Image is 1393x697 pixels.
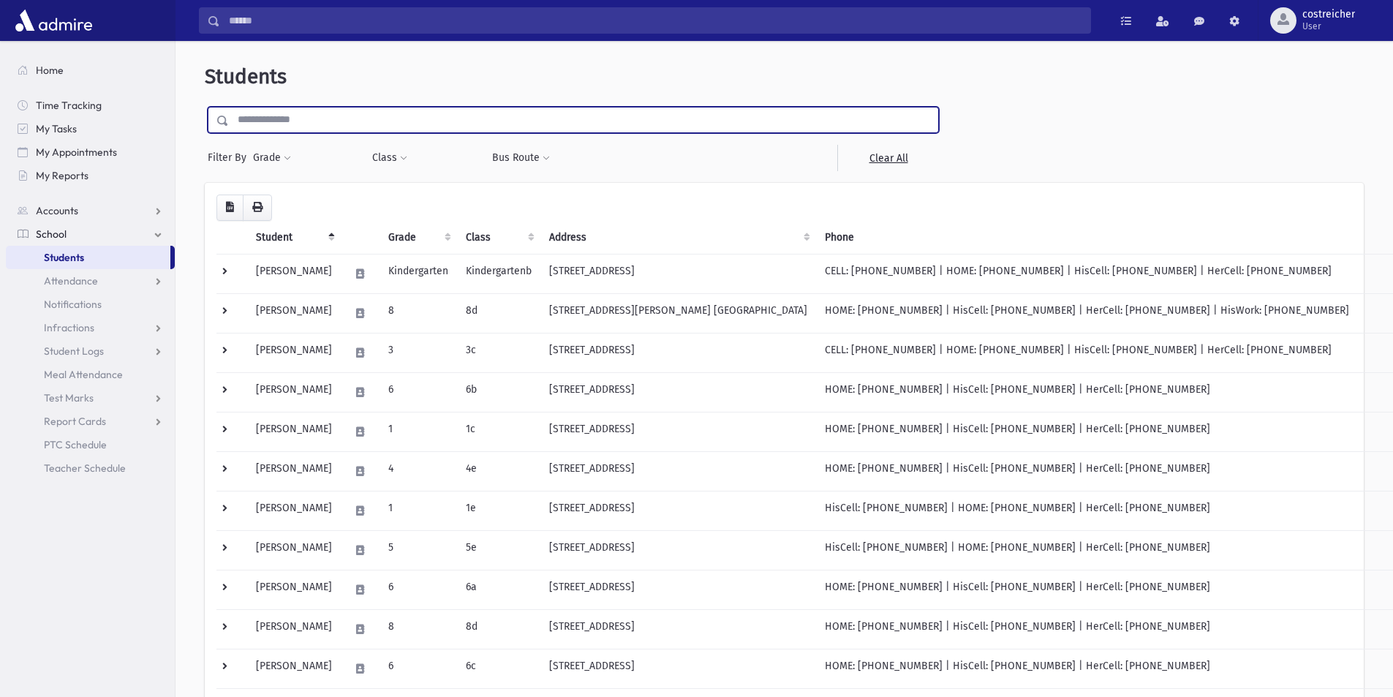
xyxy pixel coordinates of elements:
[247,412,341,451] td: [PERSON_NAME]
[6,456,175,480] a: Teacher Schedule
[247,570,341,609] td: [PERSON_NAME]
[380,333,457,372] td: 3
[36,204,78,217] span: Accounts
[380,570,457,609] td: 6
[457,491,540,530] td: 1e
[457,412,540,451] td: 1c
[6,199,175,222] a: Accounts
[457,221,540,255] th: Class: activate to sort column ascending
[540,293,816,333] td: [STREET_ADDRESS][PERSON_NAME] [GEOGRAPHIC_DATA]
[540,649,816,688] td: [STREET_ADDRESS]
[6,269,175,293] a: Attendance
[540,254,816,293] td: [STREET_ADDRESS]
[44,274,98,287] span: Attendance
[457,530,540,570] td: 5e
[1302,9,1355,20] span: costreicher
[6,316,175,339] a: Infractions
[6,222,175,246] a: School
[216,195,244,221] button: CSV
[371,145,408,171] button: Class
[6,386,175,410] a: Test Marks
[380,372,457,412] td: 6
[6,433,175,456] a: PTC Schedule
[491,145,551,171] button: Bus Route
[247,333,341,372] td: [PERSON_NAME]
[6,164,175,187] a: My Reports
[540,491,816,530] td: [STREET_ADDRESS]
[44,461,126,475] span: Teacher Schedule
[380,491,457,530] td: 1
[6,59,175,82] a: Home
[44,415,106,428] span: Report Cards
[380,412,457,451] td: 1
[252,145,292,171] button: Grade
[540,451,816,491] td: [STREET_ADDRESS]
[247,221,341,255] th: Student: activate to sort column descending
[380,609,457,649] td: 8
[540,333,816,372] td: [STREET_ADDRESS]
[247,372,341,412] td: [PERSON_NAME]
[457,609,540,649] td: 8d
[380,649,457,688] td: 6
[44,251,84,264] span: Students
[837,145,939,171] a: Clear All
[36,227,67,241] span: School
[205,64,287,88] span: Students
[36,169,88,182] span: My Reports
[6,246,170,269] a: Students
[36,64,64,77] span: Home
[36,122,77,135] span: My Tasks
[247,254,341,293] td: [PERSON_NAME]
[457,570,540,609] td: 6a
[247,649,341,688] td: [PERSON_NAME]
[6,140,175,164] a: My Appointments
[44,368,123,381] span: Meal Attendance
[44,344,104,358] span: Student Logs
[6,339,175,363] a: Student Logs
[44,438,107,451] span: PTC Schedule
[380,293,457,333] td: 8
[220,7,1090,34] input: Search
[540,221,816,255] th: Address: activate to sort column ascending
[247,609,341,649] td: [PERSON_NAME]
[44,321,94,334] span: Infractions
[6,293,175,316] a: Notifications
[44,298,102,311] span: Notifications
[247,491,341,530] td: [PERSON_NAME]
[457,293,540,333] td: 8d
[457,451,540,491] td: 4e
[380,451,457,491] td: 4
[380,254,457,293] td: Kindergarten
[12,6,96,35] img: AdmirePro
[6,363,175,386] a: Meal Attendance
[457,649,540,688] td: 6c
[44,391,94,404] span: Test Marks
[540,609,816,649] td: [STREET_ADDRESS]
[247,530,341,570] td: [PERSON_NAME]
[6,410,175,433] a: Report Cards
[247,451,341,491] td: [PERSON_NAME]
[36,99,102,112] span: Time Tracking
[540,372,816,412] td: [STREET_ADDRESS]
[1302,20,1355,32] span: User
[208,150,252,165] span: Filter By
[380,221,457,255] th: Grade: activate to sort column ascending
[457,254,540,293] td: Kindergartenb
[6,94,175,117] a: Time Tracking
[457,372,540,412] td: 6b
[540,570,816,609] td: [STREET_ADDRESS]
[243,195,272,221] button: Print
[540,530,816,570] td: [STREET_ADDRESS]
[36,146,117,159] span: My Appointments
[380,530,457,570] td: 5
[457,333,540,372] td: 3c
[247,293,341,333] td: [PERSON_NAME]
[540,412,816,451] td: [STREET_ADDRESS]
[6,117,175,140] a: My Tasks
